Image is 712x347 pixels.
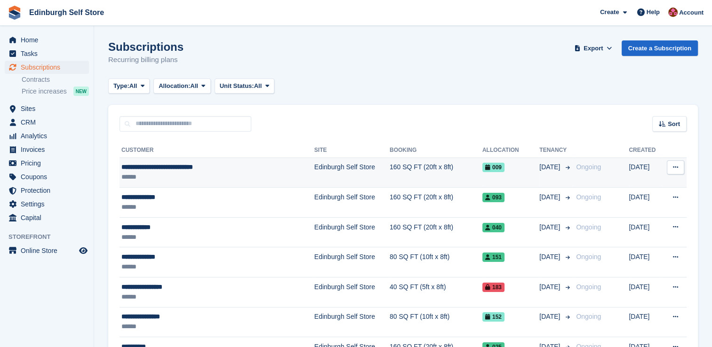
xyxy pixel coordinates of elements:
[390,307,482,337] td: 80 SQ FT (10ft x 8ft)
[584,44,603,53] span: Export
[108,79,150,94] button: Type: All
[22,86,89,96] a: Price increases NEW
[576,253,601,260] span: Ongoing
[482,252,504,262] span: 151
[390,277,482,308] td: 40 SQ FT (5ft x 8ft)
[576,193,601,201] span: Ongoing
[390,188,482,218] td: 160 SQ FT (20ft x 8ft)
[5,116,89,129] a: menu
[314,247,390,277] td: Edinburgh Self Store
[482,223,504,232] span: 040
[5,143,89,156] a: menu
[629,277,662,308] td: [DATE]
[314,158,390,188] td: Edinburgh Self Store
[314,277,390,308] td: Edinburgh Self Store
[482,283,504,292] span: 183
[390,158,482,188] td: 160 SQ FT (20ft x 8ft)
[629,247,662,277] td: [DATE]
[573,40,614,56] button: Export
[314,307,390,337] td: Edinburgh Self Store
[539,252,562,262] span: [DATE]
[8,6,22,20] img: stora-icon-8386f47178a22dfd0bd8f6a31ec36ba5ce8667c1dd55bd0f319d3a0aa187defe.svg
[21,143,77,156] span: Invoices
[5,33,89,47] a: menu
[21,197,77,211] span: Settings
[21,33,77,47] span: Home
[668,8,678,17] img: Lucy Michalec
[390,247,482,277] td: 80 SQ FT (10ft x 8ft)
[5,244,89,257] a: menu
[21,211,77,224] span: Capital
[220,81,254,91] span: Unit Status:
[21,184,77,197] span: Protection
[5,211,89,224] a: menu
[8,232,94,242] span: Storefront
[314,217,390,247] td: Edinburgh Self Store
[622,40,698,56] a: Create a Subscription
[5,102,89,115] a: menu
[576,313,601,320] span: Ongoing
[629,188,662,218] td: [DATE]
[254,81,262,91] span: All
[21,47,77,60] span: Tasks
[5,197,89,211] a: menu
[539,222,562,232] span: [DATE]
[78,245,89,256] a: Preview store
[120,143,314,158] th: Customer
[5,184,89,197] a: menu
[576,283,601,291] span: Ongoing
[314,188,390,218] td: Edinburgh Self Store
[539,312,562,322] span: [DATE]
[314,143,390,158] th: Site
[5,47,89,60] a: menu
[215,79,274,94] button: Unit Status: All
[539,282,562,292] span: [DATE]
[21,157,77,170] span: Pricing
[153,79,211,94] button: Allocation: All
[482,143,539,158] th: Allocation
[629,307,662,337] td: [DATE]
[390,143,482,158] th: Booking
[25,5,108,20] a: Edinburgh Self Store
[21,61,77,74] span: Subscriptions
[576,163,601,171] span: Ongoing
[482,312,504,322] span: 152
[5,129,89,142] a: menu
[5,61,89,74] a: menu
[21,244,77,257] span: Online Store
[108,40,184,53] h1: Subscriptions
[22,75,89,84] a: Contracts
[5,157,89,170] a: menu
[482,163,504,172] span: 009
[113,81,129,91] span: Type:
[539,192,562,202] span: [DATE]
[629,143,662,158] th: Created
[539,162,562,172] span: [DATE]
[73,87,89,96] div: NEW
[21,170,77,183] span: Coupons
[629,217,662,247] td: [DATE]
[22,87,67,96] span: Price increases
[129,81,137,91] span: All
[159,81,190,91] span: Allocation:
[647,8,660,17] span: Help
[668,119,680,129] span: Sort
[600,8,619,17] span: Create
[108,55,184,65] p: Recurring billing plans
[5,170,89,183] a: menu
[539,143,572,158] th: Tenancy
[390,217,482,247] td: 160 SQ FT (20ft x 8ft)
[629,158,662,188] td: [DATE]
[679,8,704,17] span: Account
[21,102,77,115] span: Sites
[21,116,77,129] span: CRM
[576,223,601,231] span: Ongoing
[21,129,77,142] span: Analytics
[190,81,198,91] span: All
[482,193,504,202] span: 093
